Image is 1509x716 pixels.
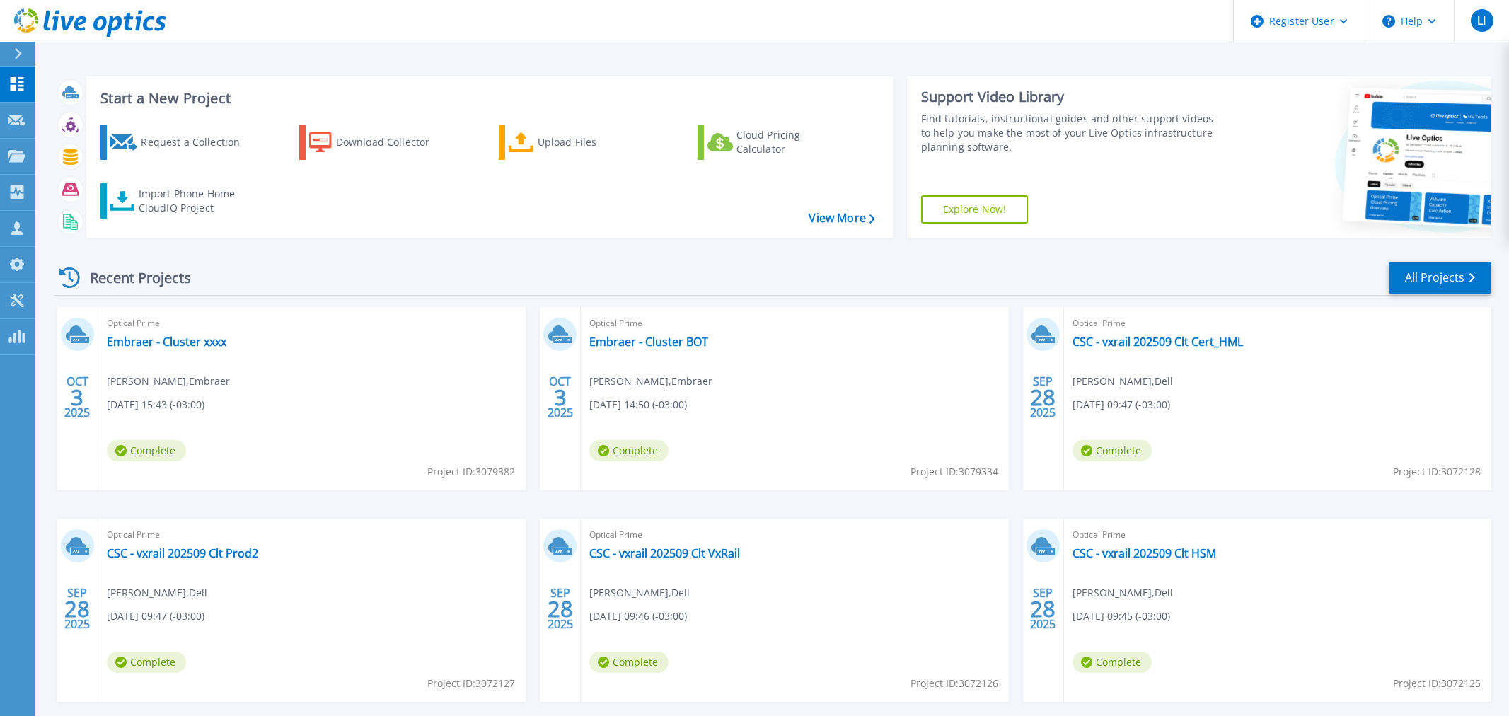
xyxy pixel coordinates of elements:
span: [DATE] 09:47 (-03:00) [107,608,204,624]
div: SEP 2025 [1029,583,1056,635]
a: CSC - vxrail 202509 Clt HSM [1073,546,1216,560]
a: CSC - vxrail 202509 Clt VxRail [589,546,740,560]
span: Optical Prime [107,316,517,331]
span: Project ID: 3072125 [1393,676,1481,691]
div: Upload Files [538,128,651,156]
span: [PERSON_NAME] , Embraer [107,374,230,389]
span: [PERSON_NAME] , Dell [1073,374,1173,389]
span: 3 [554,391,567,403]
span: Complete [1073,652,1152,673]
span: 28 [548,603,573,615]
span: Complete [107,652,186,673]
span: Project ID: 3072126 [910,676,998,691]
div: Recent Projects [54,260,210,295]
span: [PERSON_NAME] , Dell [1073,585,1173,601]
span: Project ID: 3079334 [910,464,998,480]
span: 3 [71,391,83,403]
span: [DATE] 15:43 (-03:00) [107,397,204,412]
a: Cloud Pricing Calculator [698,125,855,160]
a: CSC - vxrail 202509 Clt Prod2 [107,546,258,560]
span: [DATE] 14:50 (-03:00) [589,397,687,412]
a: Embraer - Cluster BOT [589,335,708,349]
a: Request a Collection [100,125,258,160]
a: Explore Now! [921,195,1029,224]
a: Download Collector [299,125,457,160]
span: Project ID: 3079382 [427,464,515,480]
span: [PERSON_NAME] , Dell [589,585,690,601]
div: Cloud Pricing Calculator [736,128,850,156]
div: Find tutorials, instructional guides and other support videos to help you make the most of your L... [921,112,1221,154]
div: Import Phone Home CloudIQ Project [139,187,249,215]
div: OCT 2025 [64,371,91,423]
span: Optical Prime [107,527,517,543]
span: 28 [64,603,90,615]
span: Complete [589,440,669,461]
div: Download Collector [336,128,449,156]
span: [PERSON_NAME] , Embraer [589,374,712,389]
span: LI [1477,15,1486,26]
span: Optical Prime [589,316,1000,331]
div: SEP 2025 [1029,371,1056,423]
span: 28 [1030,391,1056,403]
span: [DATE] 09:45 (-03:00) [1073,608,1170,624]
h3: Start a New Project [100,91,874,106]
div: Request a Collection [141,128,254,156]
span: Complete [1073,440,1152,461]
a: All Projects [1389,262,1491,294]
a: View More [809,212,874,225]
span: Optical Prime [589,527,1000,543]
a: Embraer - Cluster xxxx [107,335,226,349]
span: [DATE] 09:46 (-03:00) [589,608,687,624]
a: CSC - vxrail 202509 Clt Cert_HML [1073,335,1243,349]
span: Project ID: 3072127 [427,676,515,691]
div: Support Video Library [921,88,1221,106]
div: SEP 2025 [64,583,91,635]
span: [PERSON_NAME] , Dell [107,585,207,601]
span: Project ID: 3072128 [1393,464,1481,480]
span: Optical Prime [1073,527,1483,543]
span: Optical Prime [1073,316,1483,331]
div: OCT 2025 [547,371,574,423]
span: [DATE] 09:47 (-03:00) [1073,397,1170,412]
span: Complete [589,652,669,673]
div: SEP 2025 [547,583,574,635]
a: Upload Files [499,125,657,160]
span: Complete [107,440,186,461]
span: 28 [1030,603,1056,615]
